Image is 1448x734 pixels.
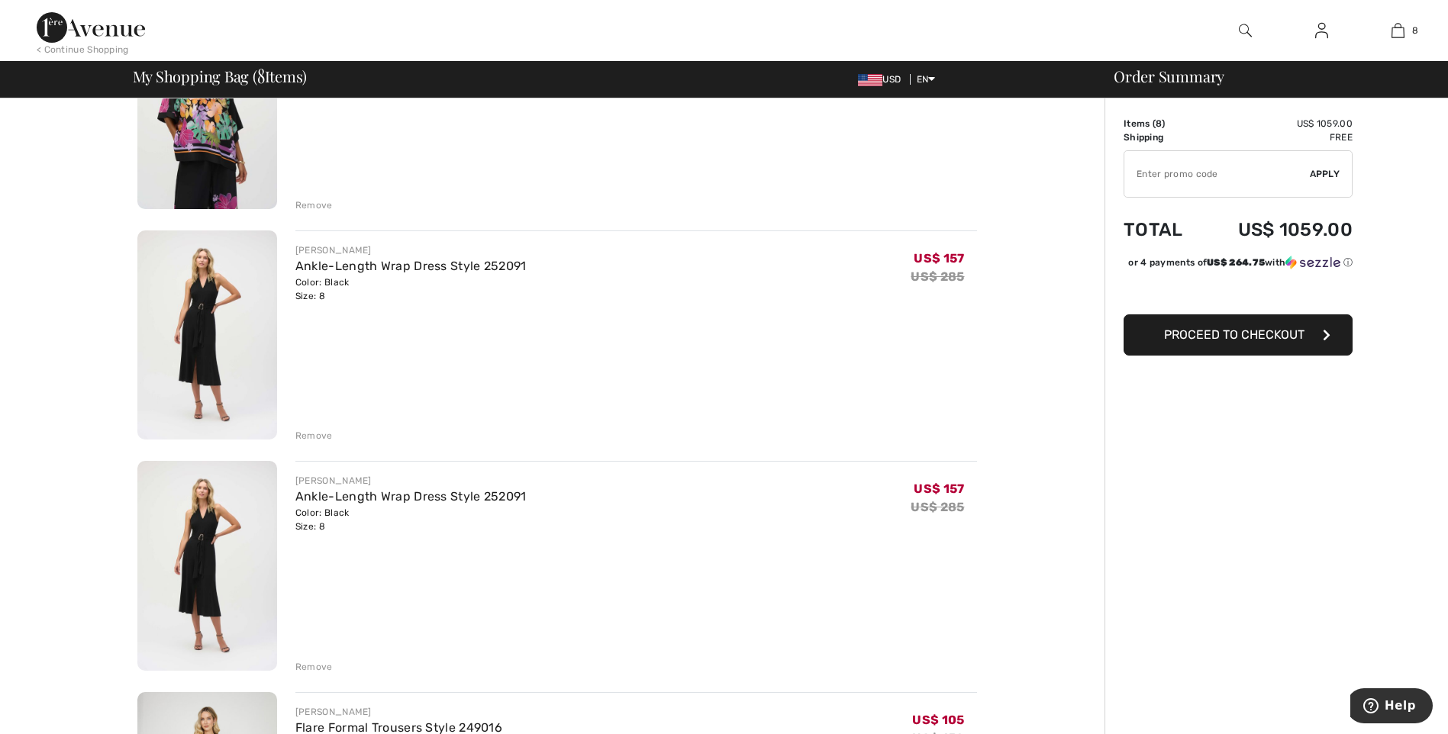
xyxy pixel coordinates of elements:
[1310,167,1340,181] span: Apply
[1124,256,1353,275] div: or 4 payments ofUS$ 264.75withSezzle Click to learn more about Sezzle
[911,500,964,514] s: US$ 285
[37,43,129,56] div: < Continue Shopping
[1124,117,1201,130] td: Items ( )
[1315,21,1328,40] img: My Info
[914,251,964,266] span: US$ 157
[1239,21,1252,40] img: search the website
[137,461,277,671] img: Ankle-Length Wrap Dress Style 252091
[295,243,527,257] div: [PERSON_NAME]
[1285,256,1340,269] img: Sezzle
[37,12,145,43] img: 1ère Avenue
[1124,130,1201,144] td: Shipping
[295,705,502,719] div: [PERSON_NAME]
[917,74,936,85] span: EN
[295,429,333,443] div: Remove
[295,660,333,674] div: Remove
[1201,204,1353,256] td: US$ 1059.00
[1156,118,1162,129] span: 8
[858,74,907,85] span: USD
[295,506,527,533] div: Color: Black Size: 8
[137,230,277,440] img: Ankle-Length Wrap Dress Style 252091
[912,713,964,727] span: US$ 105
[1124,314,1353,356] button: Proceed to Checkout
[1360,21,1435,40] a: 8
[295,474,527,488] div: [PERSON_NAME]
[1164,327,1304,342] span: Proceed to Checkout
[1124,151,1310,197] input: Promo code
[914,481,964,496] span: US$ 157
[858,74,882,86] img: US Dollar
[1124,275,1353,309] iframe: PayPal-paypal
[1201,117,1353,130] td: US$ 1059.00
[1095,69,1439,84] div: Order Summary
[1201,130,1353,144] td: Free
[295,489,527,504] a: Ankle-Length Wrap Dress Style 252091
[1350,688,1433,726] iframe: Opens a widget where you can find more information
[295,198,333,212] div: Remove
[1303,21,1340,40] a: Sign In
[911,269,964,284] s: US$ 285
[1207,257,1265,268] span: US$ 264.75
[295,275,527,303] div: Color: Black Size: 8
[257,65,265,85] span: 8
[1124,204,1201,256] td: Total
[1392,21,1404,40] img: My Bag
[295,259,527,273] a: Ankle-Length Wrap Dress Style 252091
[1128,256,1353,269] div: or 4 payments of with
[1412,24,1418,37] span: 8
[133,69,308,84] span: My Shopping Bag ( Items)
